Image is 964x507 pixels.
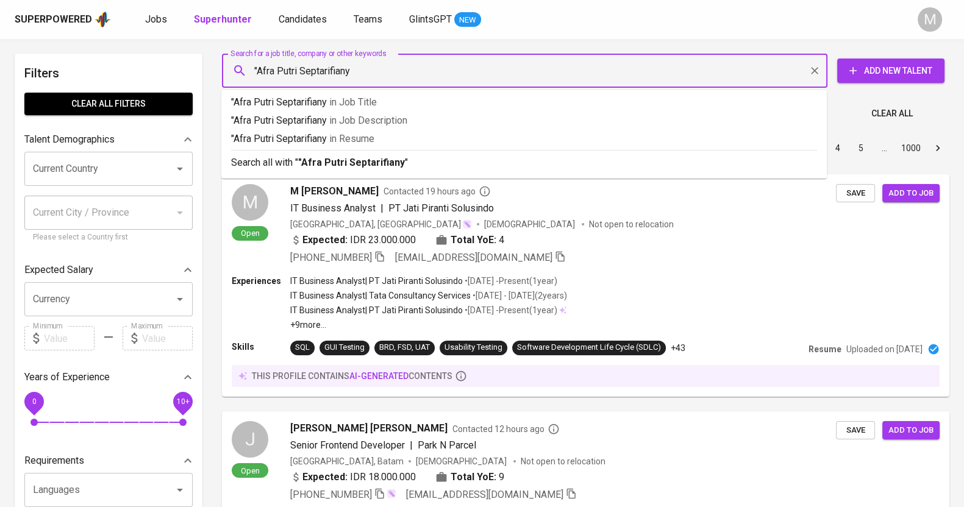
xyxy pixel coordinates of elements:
[836,184,875,203] button: Save
[290,233,416,247] div: IDR 23.000.000
[290,289,471,302] p: IT Business Analyst | Tata Consultancy Services
[882,421,940,440] button: Add to job
[24,93,193,115] button: Clear All filters
[329,96,377,108] span: in Job Title
[847,63,935,79] span: Add New Talent
[194,12,254,27] a: Superhunter
[471,289,567,302] p: • [DATE] - [DATE] ( 2 years )
[231,155,817,170] p: Search all with " "
[918,7,942,32] div: M
[354,13,382,25] span: Teams
[302,470,348,484] b: Expected:
[222,174,949,397] a: MOpenM [PERSON_NAME]Contacted 19 hours agoIT Business Analyst|PT Jati Piranti Solusindo[GEOGRAPHI...
[231,132,817,146] p: "Afra Putri Septarifiany
[898,138,924,158] button: Go to page 1000
[445,342,502,353] div: Usability Testing
[279,12,329,27] a: Candidates
[395,252,552,263] span: [EMAIL_ADDRESS][DOMAIN_NAME]
[409,12,481,27] a: GlintsGPT NEW
[194,13,252,25] b: Superhunter
[484,218,577,230] span: [DEMOGRAPHIC_DATA]
[589,218,674,230] p: Not open to relocation
[463,275,557,287] p: • [DATE] - Present ( 1 year )
[517,342,661,353] div: Software Development Life Cycle (SDLC)
[871,106,913,121] span: Clear All
[290,275,463,287] p: IT Business Analyst | PT Jati Piranti Solusindo
[842,424,869,438] span: Save
[290,489,372,500] span: [PHONE_NUMBER]
[236,228,265,238] span: Open
[290,304,463,316] p: IT Business Analyst | PT Jati Piranti Solusindo
[15,13,92,27] div: Superpowered
[888,186,934,200] span: Add to job
[24,127,193,152] div: Talent Demographics
[232,275,290,287] p: Experiences
[462,219,472,229] img: magic_wand.svg
[232,341,290,353] p: Skills
[479,185,491,197] svg: By Batam recruiter
[295,342,310,353] div: SQL
[888,424,934,438] span: Add to job
[145,13,167,25] span: Jobs
[379,342,430,353] div: BRD, FSD, UAT
[95,10,111,29] img: app logo
[380,201,384,216] span: |
[329,133,374,144] span: in Resume
[290,470,416,484] div: IDR 18.000.000
[232,421,268,458] div: J
[410,438,413,453] span: |
[33,232,184,244] p: Please select a Country first
[866,102,918,125] button: Clear All
[24,453,84,468] p: Requirements
[290,455,404,467] div: [GEOGRAPHIC_DATA], Batam
[24,63,193,83] h6: Filters
[734,138,949,158] nav: pagination navigation
[15,10,111,29] a: Superpoweredapp logo
[298,157,405,168] b: "Afra Putri Septarifiany
[846,343,923,355] p: Uploaded on [DATE]
[416,455,509,467] span: [DEMOGRAPHIC_DATA]
[290,218,472,230] div: [GEOGRAPHIC_DATA], [GEOGRAPHIC_DATA]
[499,233,504,247] span: 4
[24,365,193,389] div: Years of Experience
[521,455,605,467] p: Not open to relocation
[418,439,476,451] span: Park N Parcel
[451,233,496,247] b: Total YoE:
[290,252,372,263] span: [PHONE_NUMBER]
[828,138,848,158] button: Go to page 4
[24,132,115,147] p: Talent Demographics
[324,342,365,353] div: GUI Testing
[302,233,348,247] b: Expected:
[548,423,560,435] svg: By Batam recruiter
[24,263,93,277] p: Expected Salary
[24,370,110,385] p: Years of Experience
[406,489,563,500] span: [EMAIL_ADDRESS][DOMAIN_NAME]
[142,326,193,350] input: Value
[842,186,869,200] span: Save
[279,13,327,25] span: Candidates
[329,115,407,126] span: in Job Description
[171,481,188,498] button: Open
[451,470,496,484] b: Total YoE:
[354,12,385,27] a: Teams
[145,12,170,27] a: Jobs
[290,421,448,436] span: [PERSON_NAME] [PERSON_NAME]
[349,371,409,381] span: AI-generated
[34,96,183,112] span: Clear All filters
[874,142,894,154] div: …
[388,202,494,214] span: PT Jati Piranti Solusindo
[452,423,560,435] span: Contacted 12 hours ago
[928,138,948,158] button: Go to next page
[837,58,944,83] button: Add New Talent
[24,448,193,473] div: Requirements
[409,13,452,25] span: GlintsGPT
[454,14,481,26] span: NEW
[499,470,504,484] span: 9
[171,291,188,308] button: Open
[387,489,396,498] img: magic_wand.svg
[252,370,452,382] p: this profile contains contents
[44,326,95,350] input: Value
[290,319,567,331] p: +9 more ...
[882,184,940,203] button: Add to job
[176,397,189,406] span: 10+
